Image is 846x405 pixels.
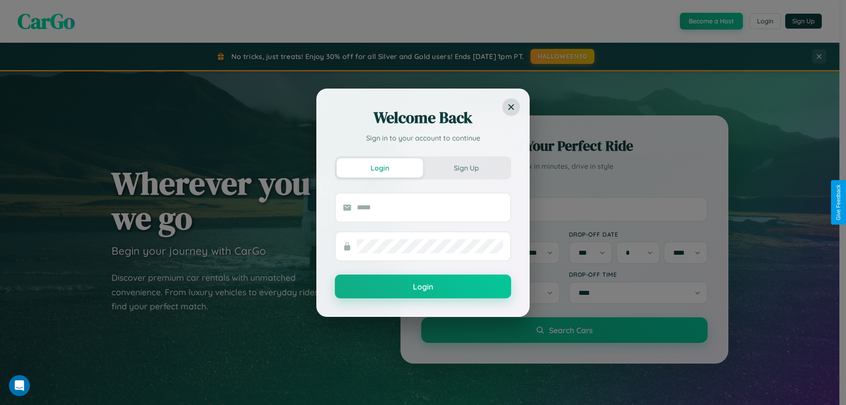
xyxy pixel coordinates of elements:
[335,133,511,143] p: Sign in to your account to continue
[335,107,511,128] h2: Welcome Back
[423,158,509,178] button: Sign Up
[835,185,842,220] div: Give Feedback
[335,275,511,298] button: Login
[9,375,30,396] iframe: Intercom live chat
[337,158,423,178] button: Login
